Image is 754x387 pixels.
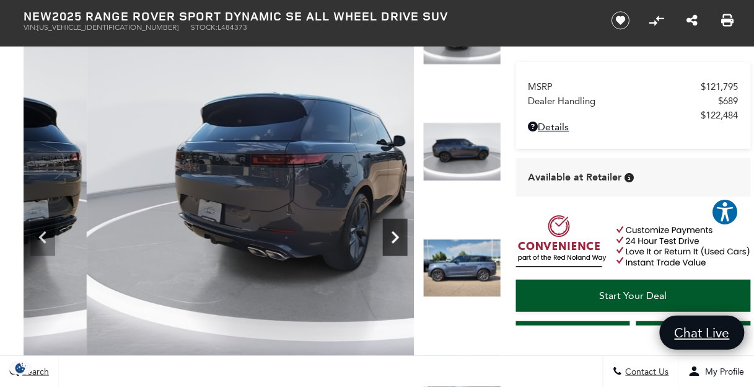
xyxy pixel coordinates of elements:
span: Stock: [191,23,218,32]
a: Start Your Deal [516,280,751,312]
span: Chat Live [669,324,736,341]
span: Start Your Deal [600,290,667,301]
aside: Accessibility Help Desk [712,198,739,228]
a: Schedule Test Drive [636,321,751,354]
img: New 2025 Varesine Blue LAND ROVER Dynamic SE image 9 [423,123,501,182]
a: Print this New 2025 Range Rover Sport Dynamic SE All Wheel Drive SUV [722,13,734,28]
span: [US_VEHICLE_IDENTIFICATION_NUMBER] [38,23,179,32]
div: Previous [30,219,55,256]
button: Explore your accessibility options [712,198,739,226]
a: Dealer Handling $689 [528,96,739,107]
img: Opt-Out Icon [6,362,35,375]
a: Instant Trade Value [516,321,631,354]
span: Available at Retailer [528,171,622,184]
a: Details [528,121,739,133]
img: New 2025 Varesine Blue LAND ROVER Dynamic SE image 8 [24,6,627,365]
span: Dealer Handling [528,96,719,107]
span: Contact Us [623,367,669,377]
span: MSRP [528,81,701,92]
button: Compare Vehicle [647,11,666,30]
div: Next [383,219,408,256]
img: New 2025 Varesine Blue LAND ROVER Dynamic SE image 10 [423,239,501,298]
button: Open user profile menu [679,356,754,387]
section: Click to Open Cookie Consent Modal [6,362,35,375]
a: Share this New 2025 Range Rover Sport Dynamic SE All Wheel Drive SUV [686,13,698,28]
strong: New [24,7,53,24]
span: $689 [719,96,739,107]
button: Save vehicle [607,11,634,30]
span: $122,484 [701,110,739,121]
span: $121,795 [701,81,739,92]
a: $122,484 [528,110,739,121]
h1: 2025 Range Rover Sport Dynamic SE All Wheel Drive SUV [24,9,591,23]
span: VIN: [24,23,38,32]
a: Chat Live [660,316,745,350]
span: L484373 [218,23,248,32]
div: Vehicle is in stock and ready for immediate delivery. Due to demand, availability is subject to c... [625,173,634,182]
a: MSRP $121,795 [528,81,739,92]
span: My Profile [701,367,745,377]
